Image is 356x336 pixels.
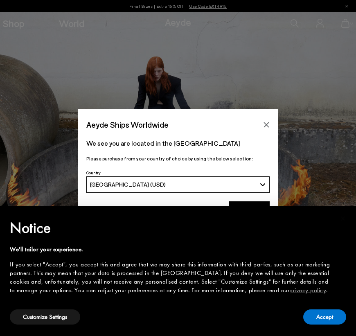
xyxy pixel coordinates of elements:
p: Please purchase from your country of choice by using the below selection: [86,155,270,162]
span: [GEOGRAPHIC_DATA] (USD) [90,181,166,188]
div: We'll tailor your experience. [10,245,333,254]
span: × [340,212,346,225]
span: Aeyde Ships Worldwide [86,117,169,132]
p: We see you are located in the [GEOGRAPHIC_DATA] [86,138,270,148]
h2: Notice [10,217,333,239]
button: Shop Now [229,201,270,219]
button: Close [260,119,273,131]
button: Close this notice [333,209,353,228]
div: If you select "Accept", you accept this and agree that we may share this information with third p... [10,260,333,295]
button: Customize Settings [10,309,80,325]
a: privacy policy [289,286,326,294]
button: Accept [303,309,346,325]
span: Country [86,170,101,175]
